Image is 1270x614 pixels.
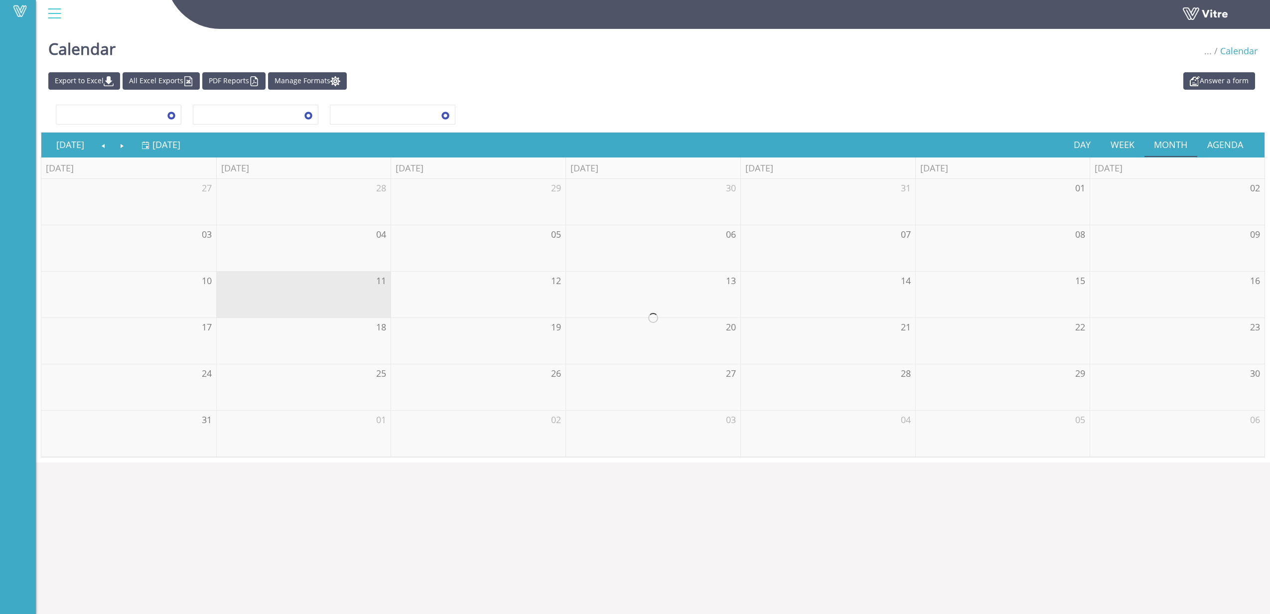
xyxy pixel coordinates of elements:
[299,106,317,124] span: select
[162,106,180,124] span: select
[330,76,340,86] img: cal_settings.png
[1204,45,1212,57] span: ...
[46,133,94,156] a: [DATE]
[1183,72,1255,90] a: Answer a form
[41,157,216,179] th: [DATE]
[152,139,180,151] span: [DATE]
[1144,133,1198,156] a: Month
[94,133,113,156] a: Previous
[1064,133,1101,156] a: Day
[202,72,266,90] a: PDF Reports
[123,72,200,90] a: All Excel Exports
[1090,157,1265,179] th: [DATE]
[216,157,391,179] th: [DATE]
[48,72,120,90] a: Export to Excel
[113,133,132,156] a: Next
[268,72,347,90] a: Manage Formats
[104,76,114,86] img: cal_download.png
[565,157,740,179] th: [DATE]
[48,25,116,67] h1: Calendar
[391,157,565,179] th: [DATE]
[1197,133,1253,156] a: Agenda
[1190,76,1200,86] img: appointment_white2.png
[1101,133,1144,156] a: Week
[141,133,180,156] a: [DATE]
[1212,45,1258,58] li: Calendar
[249,76,259,86] img: cal_pdf.png
[915,157,1090,179] th: [DATE]
[740,157,915,179] th: [DATE]
[183,76,193,86] img: cal_excel.png
[436,106,454,124] span: select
